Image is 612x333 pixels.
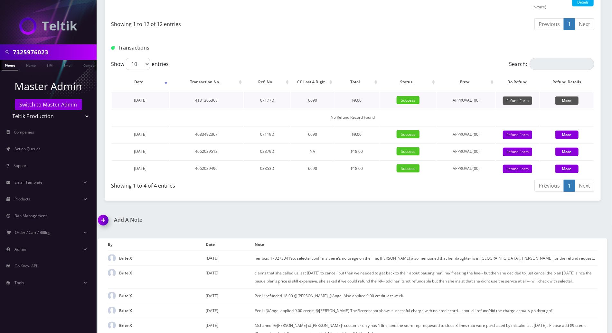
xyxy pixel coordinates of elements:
span: Go Know API [14,263,37,269]
span: Email Template [14,180,42,185]
span: Tools [14,280,24,285]
span: Action Queues [14,146,41,152]
span: [DATE] [134,132,146,137]
a: Name [23,60,39,70]
td: 4131305368 [170,92,244,108]
strong: Brite X [119,308,132,313]
td: 4083492367 [170,126,244,143]
button: Refund Form [503,148,532,156]
th: Do Refund [496,73,539,91]
span: Ban Management [14,213,47,218]
label: Search: [509,58,594,70]
td: APPROVAL (00) [437,143,495,160]
button: More [555,165,579,173]
td: NA [291,143,334,160]
th: Note [255,238,598,251]
td: No Refund Record Found [112,109,594,125]
img: Teltik Production [19,17,77,35]
td: 4062039513 [170,143,244,160]
button: More [555,97,579,105]
span: Success [397,96,419,104]
h1: Transactions [111,45,266,51]
a: Email [60,60,76,70]
td: APPROVAL (00) [437,92,495,108]
th: CC Last 4 Digit: activate to sort column ascending [291,73,334,91]
a: Company [80,60,102,70]
button: More [555,148,579,156]
td: $18.00 [334,160,379,177]
a: Previous [534,180,564,192]
strong: Brite X [119,270,132,276]
a: Next [575,180,594,192]
th: Refund Details [540,73,594,91]
td: 6690 [291,160,334,177]
a: SIM [43,60,56,70]
select: Showentries [126,58,150,70]
td: Per L: @Angel applied 9.00 credit. @[PERSON_NAME] The Screenshot shows successful charge with no ... [255,303,598,318]
a: Previous [534,18,564,30]
span: Success [397,130,419,138]
td: [DATE] [206,266,255,289]
img: Transactions [111,46,115,50]
span: [DATE] [134,166,146,171]
button: More [555,131,579,139]
th: By [108,238,206,251]
span: Companies [14,129,34,135]
a: Add A Note [98,217,348,223]
span: Success [397,147,419,155]
th: Date [206,238,255,251]
td: 03353D [244,160,290,177]
td: 6690 [291,92,334,108]
th: Error: activate to sort column ascending [437,73,495,91]
td: 03379D [244,143,290,160]
a: Next [575,18,594,30]
button: Refund Form [503,131,532,139]
td: $18.00 [334,143,379,160]
div: Showing 1 to 12 of 12 entries [111,18,348,28]
span: Products [14,196,30,202]
span: Admin [14,246,26,252]
th: Date: activate to sort column ascending [112,73,169,91]
strong: Brite X [119,255,132,261]
th: Total: activate to sort column ascending [334,73,379,91]
td: $9.00 [334,92,379,108]
a: 1 [564,180,575,192]
span: Order / Cart / Billing [15,230,51,235]
span: [DATE] [134,149,146,154]
td: claims that she called us last [DATE] to cancel, but then we needed to get back to their about pa... [255,266,598,289]
button: Refund Form [503,165,532,173]
button: Refund Form [503,97,532,105]
td: her bcn: 17327304196, selectel confirms there's no usage on the line, [PERSON_NAME] also mentione... [255,251,598,266]
input: Search: [530,58,594,70]
a: 1 [564,18,575,30]
td: APPROVAL (00) [437,126,495,143]
td: 4062039496 [170,160,244,177]
a: Switch to Master Admin [15,99,82,110]
input: Search in Company [13,46,95,58]
td: 6690 [291,126,334,143]
label: Show entries [111,58,169,70]
td: [DATE] [206,288,255,303]
strong: Brite X [119,323,132,328]
td: APPROVAL (00) [437,160,495,177]
td: [DATE] [206,303,255,318]
span: Support [14,163,28,168]
th: Ref. No.: activate to sort column ascending [244,73,290,91]
a: Phone [2,60,18,70]
th: Transaction No.: activate to sort column ascending [170,73,244,91]
td: 07119D [244,126,290,143]
span: Success [397,164,419,172]
td: [DATE] [206,251,255,266]
td: Per L: refunded 18.00 @[PERSON_NAME] @Angel Also applied 9.00 credit last week. [255,288,598,303]
span: [DATE] [134,97,146,103]
div: Showing 1 to 4 of 4 entries [111,179,348,190]
td: $9.00 [334,126,379,143]
strong: Brite X [119,293,132,299]
td: 07177D [244,92,290,108]
th: Status: activate to sort column ascending [380,73,437,91]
